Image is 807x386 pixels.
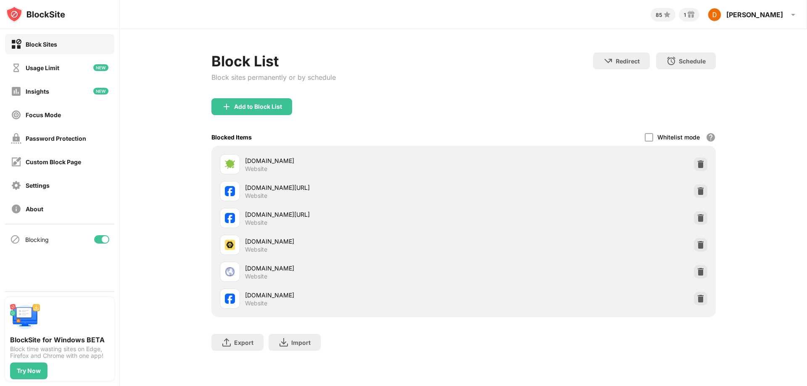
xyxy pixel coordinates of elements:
[26,158,81,165] div: Custom Block Page
[10,234,20,244] img: blocking-icon.svg
[93,88,108,95] img: new-icon.svg
[211,134,252,141] div: Blocked Items
[26,88,49,95] div: Insights
[10,336,109,344] div: BlockSite for Windows BETA
[245,264,464,273] div: [DOMAIN_NAME]
[245,237,464,246] div: [DOMAIN_NAME]
[225,240,235,250] img: favicons
[679,58,706,65] div: Schedule
[616,58,640,65] div: Redirect
[245,192,267,200] div: Website
[26,64,59,71] div: Usage Limit
[11,157,21,167] img: customize-block-page-off.svg
[245,210,464,219] div: [DOMAIN_NAME][URL]
[234,103,282,110] div: Add to Block List
[245,165,267,173] div: Website
[211,53,336,70] div: Block List
[211,73,336,81] div: Block sites permanently or by schedule
[11,63,21,73] img: time-usage-off.svg
[245,273,267,280] div: Website
[656,12,662,18] div: 85
[11,180,21,191] img: settings-off.svg
[26,41,57,48] div: Block Sites
[245,219,267,226] div: Website
[726,11,783,19] div: [PERSON_NAME]
[234,339,253,346] div: Export
[11,133,21,144] img: password-protection-off.svg
[684,12,686,18] div: 1
[26,111,61,118] div: Focus Mode
[225,213,235,223] img: favicons
[225,159,235,169] img: favicons
[11,86,21,97] img: insights-off.svg
[17,368,41,374] div: Try Now
[26,182,50,189] div: Settings
[25,236,49,243] div: Blocking
[10,346,109,359] div: Block time wasting sites on Edge, Firefox and Chrome with one app!
[6,6,65,23] img: logo-blocksite.svg
[26,205,43,213] div: About
[225,186,235,196] img: favicons
[11,110,21,120] img: focus-off.svg
[225,267,235,277] img: favicons
[11,204,21,214] img: about-off.svg
[245,246,267,253] div: Website
[245,183,464,192] div: [DOMAIN_NAME][URL]
[686,10,696,20] img: reward-small.svg
[662,10,672,20] img: points-small.svg
[657,134,700,141] div: Whitelist mode
[225,294,235,304] img: favicons
[11,39,21,50] img: block-on.svg
[245,299,267,307] div: Website
[93,64,108,71] img: new-icon.svg
[291,339,311,346] div: Import
[245,291,464,299] div: [DOMAIN_NAME]
[10,302,40,332] img: push-desktop.svg
[708,8,721,21] img: ACg8ocLmv24ndxtehfvfhetDMcruXo8kEof6ydjODgs334sGpiAn7Q=s96-c
[245,156,464,165] div: [DOMAIN_NAME]
[26,135,86,142] div: Password Protection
